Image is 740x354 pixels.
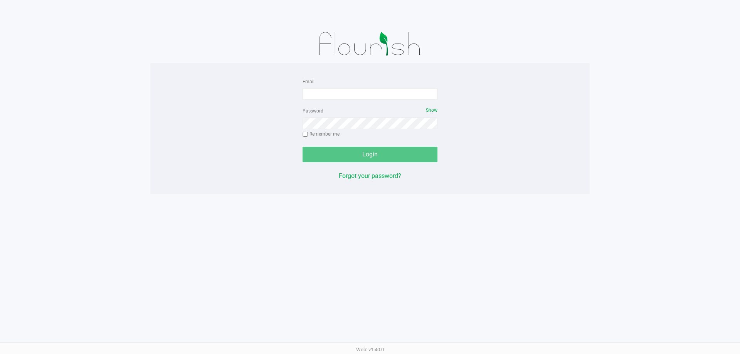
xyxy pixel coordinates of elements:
label: Password [303,107,323,114]
input: Remember me [303,132,308,137]
span: Web: v1.40.0 [356,347,384,352]
span: Show [426,107,437,113]
label: Remember me [303,131,340,138]
label: Email [303,78,314,85]
button: Forgot your password? [339,171,401,181]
